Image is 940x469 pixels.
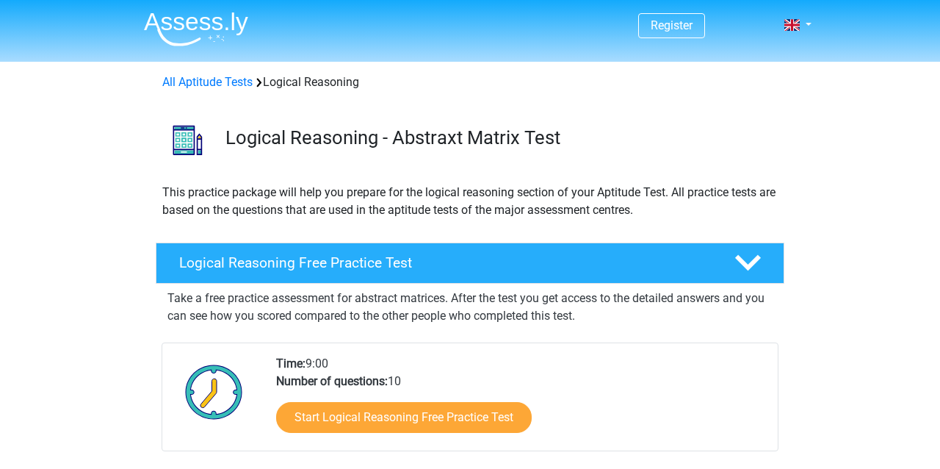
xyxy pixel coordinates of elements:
[150,243,790,284] a: Logical Reasoning Free Practice Test
[177,355,251,429] img: Clock
[276,374,388,388] b: Number of questions:
[265,355,777,451] div: 9:00 10
[156,109,219,171] img: logical reasoning
[162,75,253,89] a: All Aptitude Tests
[167,290,773,325] p: Take a free practice assessment for abstract matrices. After the test you get access to the detai...
[276,357,305,370] b: Time:
[144,12,248,46] img: Assessly
[276,402,532,433] a: Start Logical Reasoning Free Practice Test
[162,184,778,219] p: This practice package will help you prepare for the logical reasoning section of your Aptitude Te...
[651,18,693,32] a: Register
[179,254,711,271] h4: Logical Reasoning Free Practice Test
[156,74,784,91] div: Logical Reasoning
[225,126,773,149] h3: Logical Reasoning - Abstraxt Matrix Test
